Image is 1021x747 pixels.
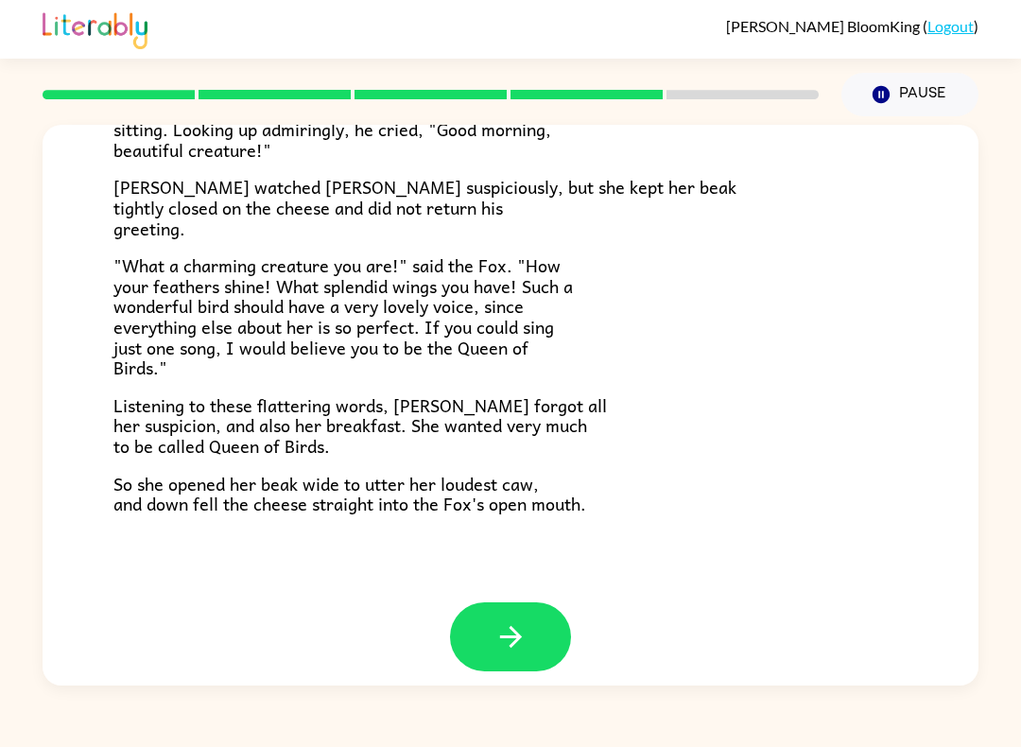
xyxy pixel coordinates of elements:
[927,17,974,35] a: Logout
[113,252,573,381] span: "What a charming creature you are!" said the Fox. "How your feathers shine! What splendid wings y...
[113,173,736,241] span: [PERSON_NAME] watched [PERSON_NAME] suspiciously, but she kept her beak tightly closed on the che...
[113,96,624,164] span: Fox trotted to the foot of the tree in which [PERSON_NAME] was sitting. Looking up admiringly, he...
[726,17,978,35] div: ( )
[726,17,923,35] span: [PERSON_NAME] BloomKing
[841,73,978,116] button: Pause
[113,391,607,460] span: Listening to these flattering words, [PERSON_NAME] forgot all her suspicion, and also her breakfa...
[43,8,147,49] img: Literably
[113,470,586,518] span: So she opened her beak wide to utter her loudest caw, and down fell the cheese straight into the ...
